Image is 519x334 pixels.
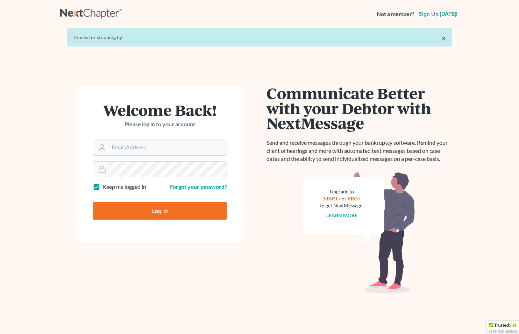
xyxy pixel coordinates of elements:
img: nextmessage_bg-59042aed3d76b12b5cd301f8e5b87938c9018125f34e5fa2b7a6b67550977c72.svg [303,171,415,294]
h1: Welcome Back! [93,102,227,118]
a: × [441,34,446,42]
input: Email Address [109,140,227,155]
div: Upgrade to [320,188,363,195]
a: Sign up [DATE]! [417,11,459,17]
a: START+ [323,196,341,201]
strong: Not a member? [377,10,414,18]
input: Log In [93,202,227,220]
div: TrustedSite Certified [487,321,519,334]
div: to get NextMessage. [320,202,363,209]
p: Send and receive messages through your bankruptcy software. Remind your client of hearings and mo... [266,139,452,163]
label: Keep me logged in [102,183,146,191]
p: Please log in to your account [93,120,227,128]
h1: Communicate Better with your Debtor with NextMessage [266,86,452,130]
span: or [342,196,347,201]
a: Learn more [326,212,357,218]
a: Forgot your password? [170,183,227,190]
a: PRO+ [348,196,361,201]
div: Thanks for stopping by! [73,34,446,41]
